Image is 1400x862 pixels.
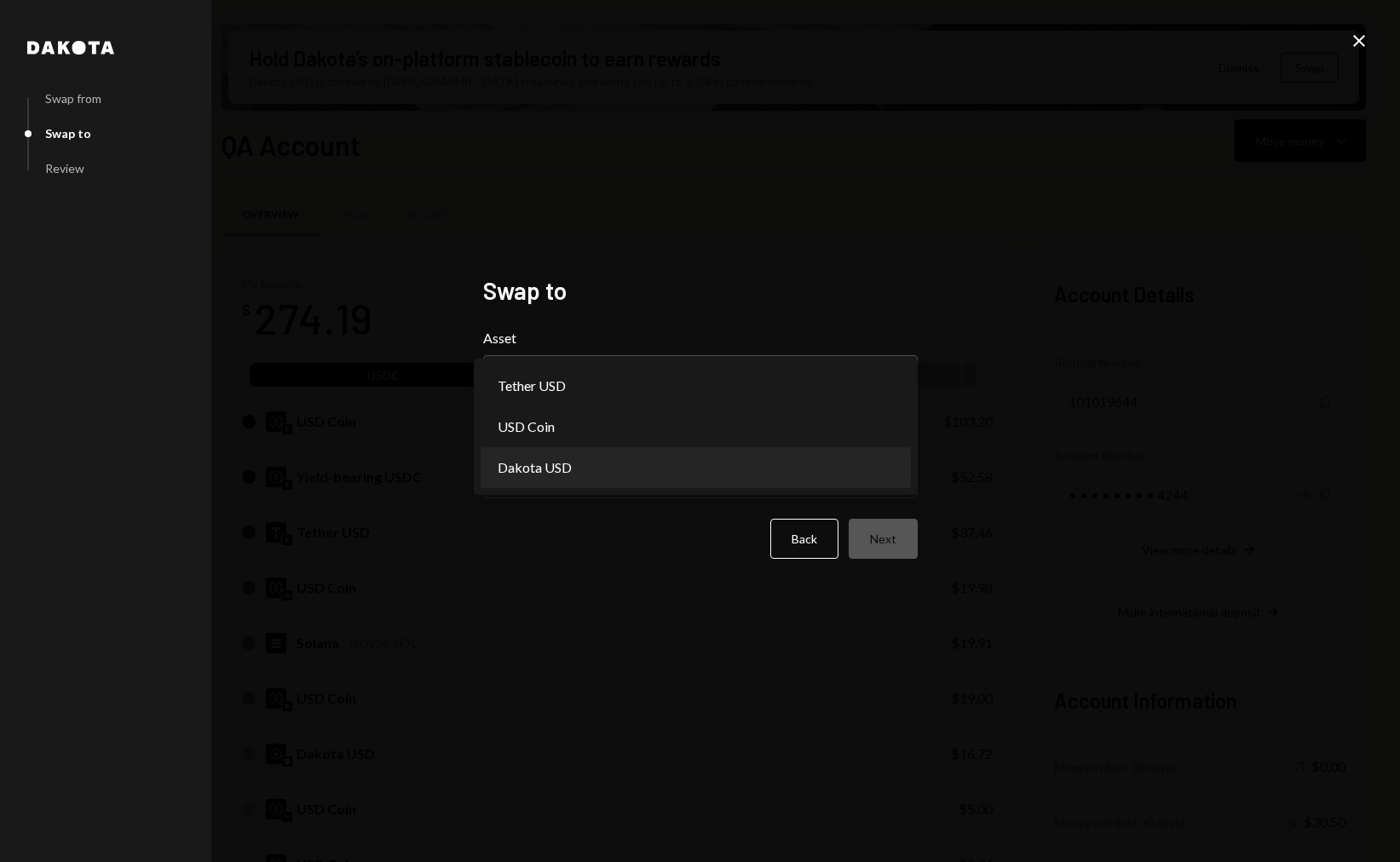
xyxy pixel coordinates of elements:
div: Swap from [45,91,101,106]
button: Back [770,519,838,559]
div: Review [45,161,84,175]
button: Asset [483,355,918,403]
span: USD Coin [498,417,555,437]
label: Asset [483,328,918,348]
div: Swap to [45,126,91,141]
h2: Swap to [483,274,918,307]
span: Dakota USD [498,457,572,478]
span: Tether USD [498,376,566,396]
